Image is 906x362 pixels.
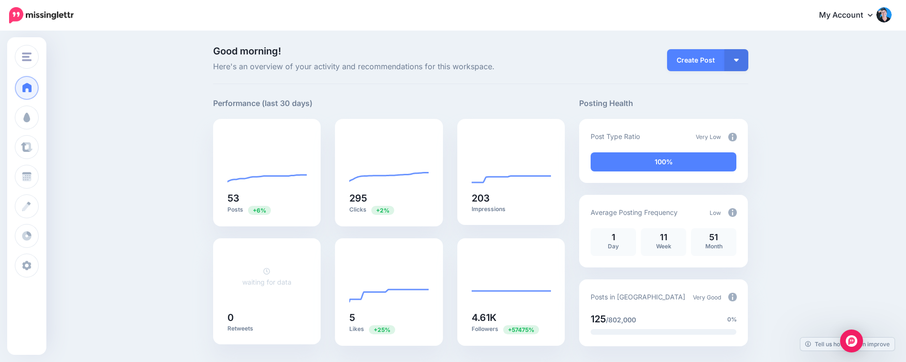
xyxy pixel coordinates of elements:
span: 125 [591,313,606,325]
span: Previous period: 288 [371,206,394,215]
h5: 203 [472,193,551,203]
p: Post Type Ratio [591,131,640,142]
p: Retweets [227,325,307,332]
p: Average Posting Frequency [591,207,678,218]
img: menu.png [22,53,32,61]
h5: 0 [227,313,307,322]
p: 11 [646,233,681,242]
p: Posts [227,205,307,214]
span: Good morning! [213,45,281,57]
p: Posts in [GEOGRAPHIC_DATA] [591,291,685,302]
span: Very Low [696,133,721,140]
span: Low [710,209,721,216]
p: Clicks [349,205,429,214]
span: Here's an overview of your activity and recommendations for this workspace. [213,61,565,73]
h5: Posting Health [579,97,748,109]
img: arrow-down-white.png [734,59,739,62]
span: Previous period: 50 [248,206,271,215]
p: Likes [349,325,429,334]
h5: 5 [349,313,429,322]
span: Week [656,243,671,250]
div: Open Intercom Messenger [840,330,863,352]
span: /802,000 [606,316,636,324]
h5: 53 [227,193,307,203]
span: Very Good [693,294,721,301]
p: Impressions [472,205,551,213]
a: My Account [809,4,892,27]
span: Previous period: 4 [369,325,395,334]
span: Day [608,243,619,250]
img: Missinglettr [9,7,74,23]
a: Tell us how we can improve [800,338,895,351]
a: waiting for data [242,267,291,286]
span: Month [705,243,723,250]
span: Previous period: 8 [503,325,539,334]
h5: Performance (last 30 days) [213,97,313,109]
h5: 4.61K [472,313,551,322]
img: info-circle-grey.png [728,293,737,301]
p: Followers [472,325,551,334]
span: 0% [727,315,737,324]
p: 51 [696,233,732,242]
p: 1 [595,233,631,242]
h5: 295 [349,193,429,203]
img: info-circle-grey.png [728,208,737,217]
a: Create Post [667,49,724,71]
div: 100% of your posts in the last 30 days have been from Drip Campaigns [591,152,736,171]
img: info-circle-grey.png [728,133,737,141]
